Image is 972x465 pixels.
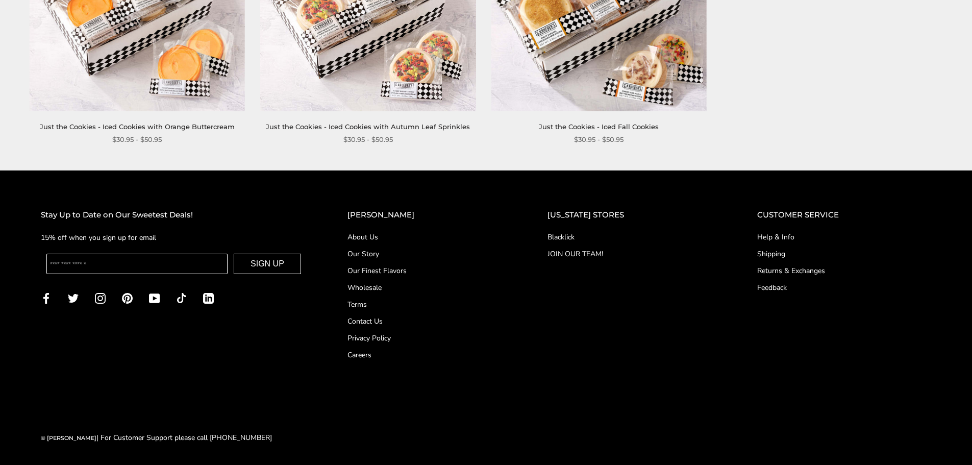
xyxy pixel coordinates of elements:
span: $30.95 - $50.95 [574,134,624,145]
a: Returns & Exchanges [757,265,931,276]
h2: CUSTOMER SERVICE [757,209,931,222]
a: Feedback [757,282,931,293]
span: $30.95 - $50.95 [112,134,162,145]
a: JOIN OUR TEAM! [547,249,716,259]
a: LinkedIn [203,292,214,304]
h2: [PERSON_NAME] [347,209,507,222]
a: Instagram [95,292,106,304]
a: Twitter [68,292,79,304]
a: Just the Cookies - Iced Fall Cookies [539,123,659,131]
a: Facebook [41,292,52,304]
a: Privacy Policy [347,333,507,344]
a: Pinterest [122,292,133,304]
iframe: Sign Up via Text for Offers [8,426,106,457]
a: Wholesale [347,282,507,293]
a: Blacklick [547,232,716,242]
h2: Stay Up to Date on Our Sweetest Deals! [41,209,307,222]
a: Contact Us [347,316,507,327]
a: Just the Cookies - Iced Cookies with Autumn Leaf Sprinkles [266,123,470,131]
a: About Us [347,232,507,242]
a: YouTube [149,292,160,304]
a: Just the Cookies - Iced Cookies with Orange Buttercream [40,123,235,131]
a: Help & Info [757,232,931,242]
a: Our Story [347,249,507,259]
p: 15% off when you sign up for email [41,232,307,243]
button: SIGN UP [234,254,301,274]
a: TikTok [176,292,187,304]
input: Enter your email [46,254,228,274]
a: Our Finest Flavors [347,265,507,276]
a: Terms [347,299,507,310]
a: Careers [347,350,507,360]
div: | For Customer Support please call [PHONE_NUMBER] [41,432,272,444]
span: $30.95 - $50.95 [343,134,393,145]
h2: [US_STATE] STORES [547,209,716,222]
a: Shipping [757,249,931,259]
